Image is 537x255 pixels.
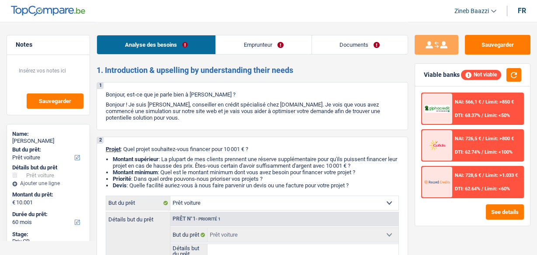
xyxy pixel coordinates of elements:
span: / [482,99,484,105]
label: But du prêt [106,196,170,210]
img: Cofidis [424,139,450,152]
label: Montant du prêt: [12,191,83,198]
div: Priv CB [12,238,84,245]
label: Durée du prêt: [12,211,83,218]
label: But du prêt: [12,146,83,153]
div: fr [518,7,526,15]
span: Projet [106,146,121,152]
span: / [482,136,484,141]
a: Zineb Baazzi [447,4,496,18]
div: Not viable [461,70,501,79]
label: But du prêt [170,228,208,242]
span: Limit: <60% [485,186,510,192]
div: Ajouter une ligne [12,180,84,186]
span: Limit: >850 € [485,99,514,105]
span: Limit: >800 € [485,136,514,141]
img: TopCompare Logo [11,6,85,16]
span: € [12,199,15,206]
span: NAI: 726,5 € [455,136,481,141]
span: Limit: <50% [485,113,510,118]
span: DTI: 68.37% [455,113,480,118]
div: Détails but du prêt [12,164,84,171]
span: NAI: 566,1 € [455,99,481,105]
div: [PERSON_NAME] [12,138,84,145]
span: NAI: 728,6 € [455,172,481,178]
span: / [482,113,483,118]
button: See details [486,204,524,220]
span: Sauvegarder [39,98,71,104]
strong: Montant minimum [113,169,158,176]
span: DTI: 62.74% [455,149,480,155]
div: 1 [97,83,104,89]
span: Zineb Baazzi [454,7,489,15]
span: / [482,186,483,192]
span: / [482,149,483,155]
div: Name: [12,131,84,138]
span: Limit: >1.033 € [485,172,518,178]
div: Stage: [12,231,84,238]
div: Prêt n°1 [170,216,223,222]
li: : Quelle facilité auriez-vous à nous faire parvenir un devis ou une facture pour votre projet ? [113,182,399,189]
a: Documents [312,35,408,54]
li: : La plupart de mes clients prennent une réserve supplémentaire pour qu'ils puissent financer leu... [113,156,399,169]
div: 2 [97,137,104,144]
p: Bonjour, est-ce que je parle bien à [PERSON_NAME] ? [106,91,399,98]
li: : Quel est le montant minimum dont vous avez besoin pour financer votre projet ? [113,169,399,176]
span: DTI: 62.64% [455,186,480,192]
img: AlphaCredit [424,105,450,113]
img: Record Credits [424,176,450,189]
span: - Priorité 1 [196,217,221,221]
strong: Montant supérieur [113,156,159,162]
button: Sauvegarder [465,35,530,55]
button: Sauvegarder [27,93,83,109]
span: Devis [113,182,127,189]
span: / [482,172,484,178]
h5: Notes [16,41,81,48]
p: : Quel projet souhaitez-vous financer pour 10 001 € ? [106,146,399,152]
label: Détails but du prêt [106,212,170,222]
h2: 1. Introduction & upselling by understanding their needs [97,65,408,75]
span: Limit: <100% [485,149,513,155]
a: Emprunteur [216,35,311,54]
div: Viable banks [424,71,460,79]
li: : Dans quel ordre pouvons-nous prioriser vos projets ? [113,176,399,182]
a: Analyse des besoins [97,35,215,54]
strong: Priorité [113,176,131,182]
p: Bonjour ! Je suis [PERSON_NAME], conseiller en crédit spécialisé chez [DOMAIN_NAME]. Je vois que ... [106,101,399,121]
